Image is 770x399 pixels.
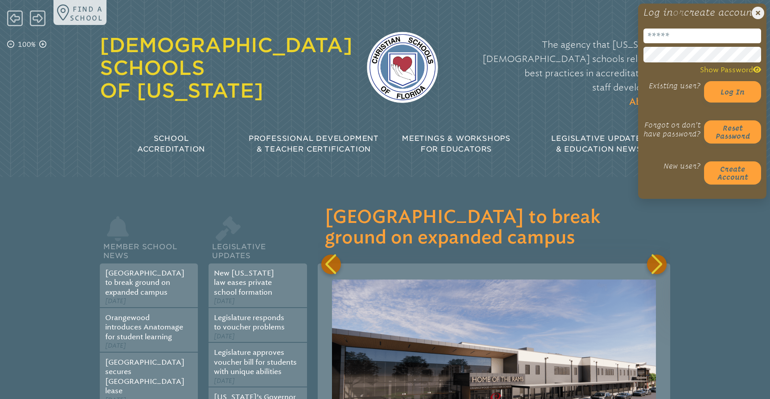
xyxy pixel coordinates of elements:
a: Legislature responds to voucher problems [214,313,285,331]
span: or [673,7,684,17]
span: [DATE] [214,297,235,305]
p: Existing user? [643,81,700,90]
a: New [US_STATE] law eases private school formation [214,269,274,296]
span: [DATE] [214,377,235,385]
a: Orangewood introduces Anatomage for student learning [105,313,183,341]
h1: Log in create account [643,7,761,18]
span: Forward [30,9,45,27]
button: Resetpassword [704,120,761,144]
a: [GEOGRAPHIC_DATA] secures [GEOGRAPHIC_DATA] lease [105,358,184,395]
div: Previous slide [321,255,341,274]
span: Show Password [700,66,761,74]
a: [GEOGRAPHIC_DATA] to break ground on expanded campus [105,269,184,296]
h2: Member School News [100,231,198,263]
h2: Legislative Updates [209,231,307,263]
p: Forgot or don’t have password? [643,120,700,138]
span: Meetings & Workshops for Educators [402,134,511,153]
span: Back [7,9,23,27]
button: Createaccount [704,161,761,185]
span: School Accreditation [137,134,205,153]
h3: [GEOGRAPHIC_DATA] to break ground on expanded campus [325,207,663,248]
a: Legislature approves voucher bill for students with unique abilities [214,348,297,376]
span: [DATE] [214,333,235,340]
p: New user? [643,161,700,170]
span: [DATE] [105,297,126,305]
span: About Us [629,98,670,107]
p: Find a school [70,4,103,22]
span: [DATE] [105,342,126,350]
span: The agency that [US_STATE]’s [DEMOGRAPHIC_DATA] schools rely on for best practices in accreditati... [483,39,670,93]
button: Log in [704,81,761,103]
div: Next slide [647,255,667,274]
span: Legislative Updates & Education News [551,134,646,153]
span: Professional Development & Teacher Certification [249,134,379,153]
p: 100% [16,39,37,50]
